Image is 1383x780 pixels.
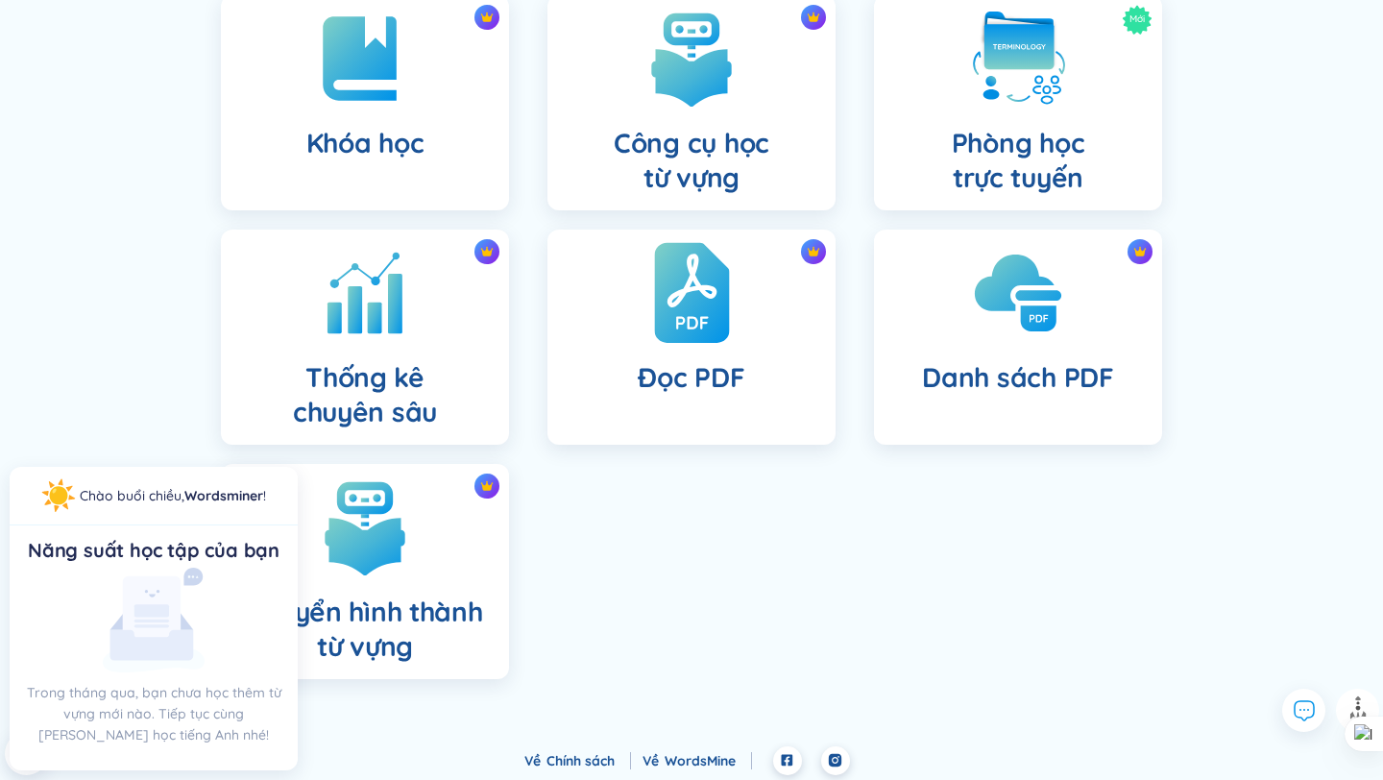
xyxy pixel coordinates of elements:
img: to top [1343,695,1373,726]
p: Trong tháng qua, bạn chưa học thêm từ vựng mới nào. Tiếp tục cùng [PERSON_NAME] học tiếng Anh nhé! [25,682,282,745]
a: Chính sách [546,752,631,769]
img: crown icon [480,479,494,493]
a: crown iconChuyển hình thành từ vựng [202,464,528,679]
img: crown icon [480,245,494,258]
h4: Công cụ học từ vựng [614,126,769,195]
h4: Chuyển hình thành từ vựng [236,595,494,664]
h4: Khóa học [306,126,425,160]
span: Chào buổi chiều , [80,487,184,504]
span: Mới [1129,5,1145,35]
a: crown iconDanh sách PDF [855,230,1181,445]
h4: Phòng học trực tuyến [952,126,1084,195]
div: Về [643,750,752,771]
a: WordsMine [665,752,752,769]
a: crown iconĐọc PDF [528,230,855,445]
a: Wordsminer [184,487,263,504]
img: crown icon [807,11,820,24]
div: Về [524,750,631,771]
img: crown icon [1133,245,1147,258]
div: Năng suất học tập của bạn [25,537,282,564]
h4: Thống kê chuyên sâu [293,360,437,429]
div: ! [80,485,266,506]
img: crown icon [807,245,820,258]
img: crown icon [480,11,494,24]
h4: Danh sách PDF [922,360,1113,395]
a: crown iconThống kêchuyên sâu [202,230,528,445]
h4: Đọc PDF [638,360,744,395]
